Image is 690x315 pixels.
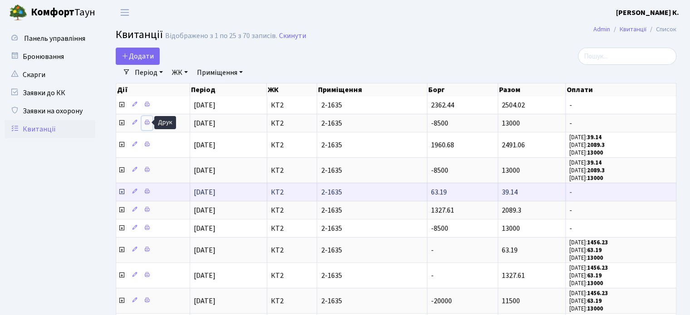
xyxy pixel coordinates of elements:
b: [PERSON_NAME] К. [616,8,679,18]
span: 2362.44 [431,100,454,110]
a: Панель управління [5,29,95,48]
span: 2-1635 [321,120,423,127]
span: 63.19 [502,245,518,255]
b: 13000 [587,279,603,287]
a: Заявки на охорону [5,102,95,120]
div: Відображено з 1 по 25 з 70 записів. [165,32,277,40]
span: [DATE] [194,118,215,128]
span: 13000 [502,165,520,175]
small: [DATE]: [569,254,603,262]
b: 13000 [587,174,603,182]
span: [DATE] [194,187,215,197]
a: Квитанції [620,24,646,34]
span: - [569,225,672,232]
small: [DATE]: [569,141,605,149]
small: [DATE]: [569,166,605,174]
span: [DATE] [194,223,215,233]
th: Дії [116,83,190,96]
span: [DATE] [194,245,215,255]
li: Список [646,24,676,34]
span: 2-1635 [321,272,423,279]
span: - [569,102,672,109]
span: -8500 [431,118,448,128]
b: 63.19 [587,271,602,280]
b: 13000 [587,254,603,262]
span: КТ2 [271,297,313,305]
th: Приміщення [317,83,427,96]
th: ЖК [267,83,317,96]
span: Квитанції [116,27,163,43]
span: КТ2 [271,141,313,149]
b: 1456.23 [587,289,608,297]
small: [DATE]: [569,271,602,280]
th: Разом [498,83,566,96]
th: Період [190,83,267,96]
span: КТ2 [271,102,313,109]
small: [DATE]: [569,149,603,157]
nav: breadcrumb [580,20,690,39]
span: 1960.68 [431,140,454,150]
a: Квитанції [5,120,95,138]
span: КТ2 [271,225,313,232]
a: Admin [593,24,610,34]
span: КТ2 [271,207,313,214]
a: [PERSON_NAME] К. [616,7,679,18]
th: Борг [427,83,498,96]
span: - [431,245,434,255]
span: 2-1635 [321,141,423,149]
b: Комфорт [31,5,74,19]
th: Оплати [566,83,676,96]
small: [DATE]: [569,133,602,141]
span: КТ2 [271,167,313,174]
span: 2-1635 [321,189,423,196]
span: -8500 [431,223,448,233]
span: 63.19 [431,187,447,197]
a: Скарги [5,66,95,84]
b: 39.14 [587,133,602,141]
span: КТ2 [271,120,313,127]
span: [DATE] [194,165,215,175]
span: [DATE] [194,205,215,215]
small: [DATE]: [569,174,603,182]
span: 13000 [502,223,520,233]
span: [DATE] [194,100,215,110]
b: 2089.3 [587,166,605,174]
span: Таун [31,5,95,20]
a: Бронювання [5,48,95,66]
span: КТ2 [271,189,313,196]
span: 13000 [502,118,520,128]
span: 2491.06 [502,140,525,150]
span: КТ2 [271,247,313,254]
b: 13000 [587,149,603,157]
b: 2089.3 [587,141,605,149]
span: Додати [122,51,154,61]
small: [DATE]: [569,238,608,247]
a: Додати [116,48,160,65]
small: [DATE]: [569,264,608,272]
span: 2-1635 [321,297,423,305]
a: ЖК [168,65,191,80]
span: КТ2 [271,272,313,279]
small: [DATE]: [569,279,603,287]
span: Панель управління [24,34,85,44]
a: Приміщення [193,65,246,80]
b: 63.19 [587,246,602,254]
b: 63.19 [587,297,602,305]
span: [DATE] [194,140,215,150]
small: [DATE]: [569,289,608,297]
span: 2-1635 [321,167,423,174]
span: - [569,189,672,196]
span: 2089.3 [502,205,521,215]
span: -8500 [431,165,448,175]
span: -20000 [431,296,452,306]
span: 2504.02 [502,100,525,110]
small: [DATE]: [569,297,602,305]
span: 2-1635 [321,102,423,109]
span: 2-1635 [321,225,423,232]
span: 1327.61 [431,205,454,215]
b: 1456.23 [587,238,608,247]
span: [DATE] [194,296,215,306]
span: [DATE] [194,271,215,281]
span: - [569,120,672,127]
a: Заявки до КК [5,84,95,102]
